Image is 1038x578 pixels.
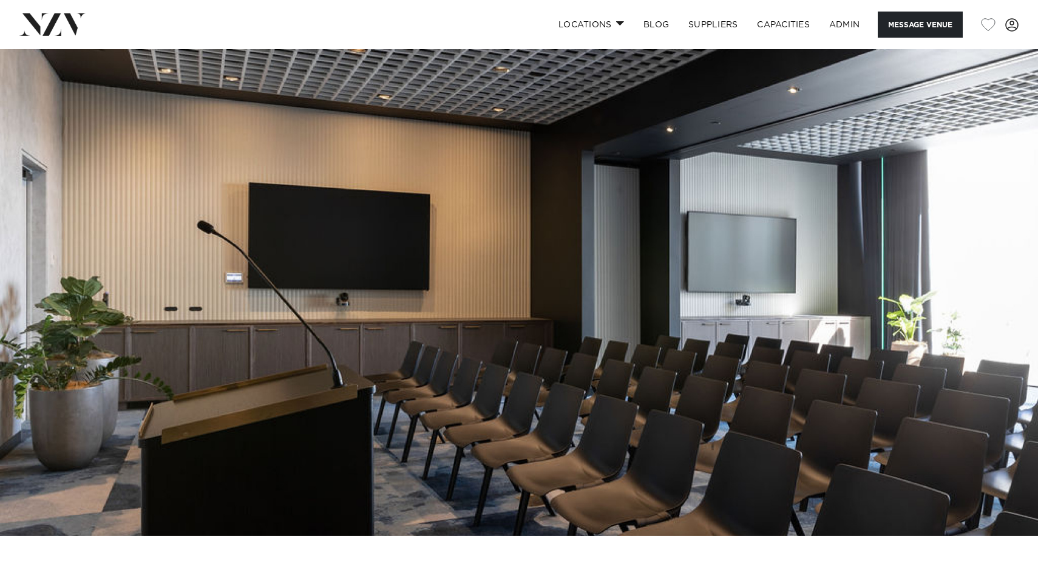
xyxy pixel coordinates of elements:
[19,13,86,35] img: nzv-logo.png
[819,12,869,38] a: ADMIN
[679,12,747,38] a: SUPPLIERS
[878,12,963,38] button: Message Venue
[747,12,819,38] a: Capacities
[634,12,679,38] a: BLOG
[549,12,634,38] a: Locations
